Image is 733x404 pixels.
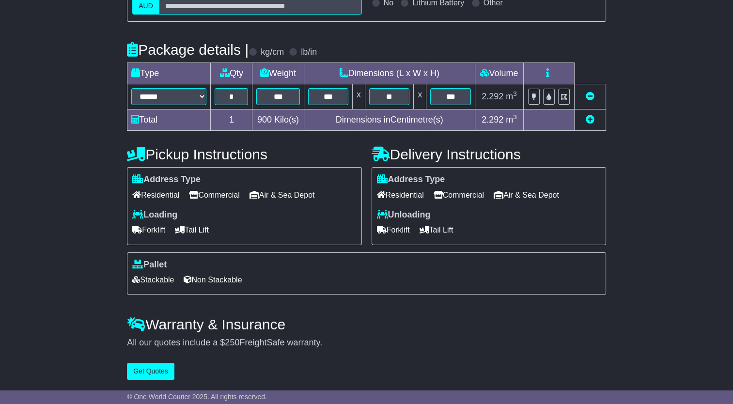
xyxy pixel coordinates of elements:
span: Tail Lift [420,222,453,237]
td: x [414,84,426,109]
label: Unloading [377,210,431,220]
span: 2.292 [482,115,503,124]
span: Stackable [132,272,174,287]
span: Tail Lift [175,222,209,237]
label: Address Type [132,174,201,185]
td: Dimensions in Centimetre(s) [304,109,475,131]
label: lb/in [301,47,317,58]
td: Type [127,63,211,84]
label: Pallet [132,260,167,270]
td: Volume [475,63,523,84]
h4: Pickup Instructions [127,146,361,162]
span: © One World Courier 2025. All rights reserved. [127,393,267,401]
button: Get Quotes [127,363,174,380]
label: kg/cm [261,47,284,58]
td: x [352,84,365,109]
span: Commercial [434,187,484,202]
span: m [506,115,517,124]
span: Forklift [377,222,410,237]
span: m [506,92,517,101]
span: Forklift [132,222,165,237]
span: Air & Sea Depot [250,187,315,202]
td: Kilo(s) [252,109,304,131]
span: 2.292 [482,92,503,101]
td: 1 [211,109,252,131]
td: Dimensions (L x W x H) [304,63,475,84]
span: Commercial [189,187,239,202]
td: Total [127,109,211,131]
span: 250 [225,338,239,347]
td: Weight [252,63,304,84]
label: Address Type [377,174,445,185]
sup: 3 [513,90,517,97]
td: Qty [211,63,252,84]
h4: Package details | [127,42,249,58]
span: Non Stackable [184,272,242,287]
div: All our quotes include a $ FreightSafe warranty. [127,338,606,348]
span: Residential [377,187,424,202]
h4: Warranty & Insurance [127,316,606,332]
span: Air & Sea Depot [494,187,559,202]
span: Residential [132,187,179,202]
label: Loading [132,210,177,220]
a: Add new item [586,115,594,124]
h4: Delivery Instructions [372,146,606,162]
span: 900 [257,115,272,124]
sup: 3 [513,113,517,121]
a: Remove this item [586,92,594,101]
